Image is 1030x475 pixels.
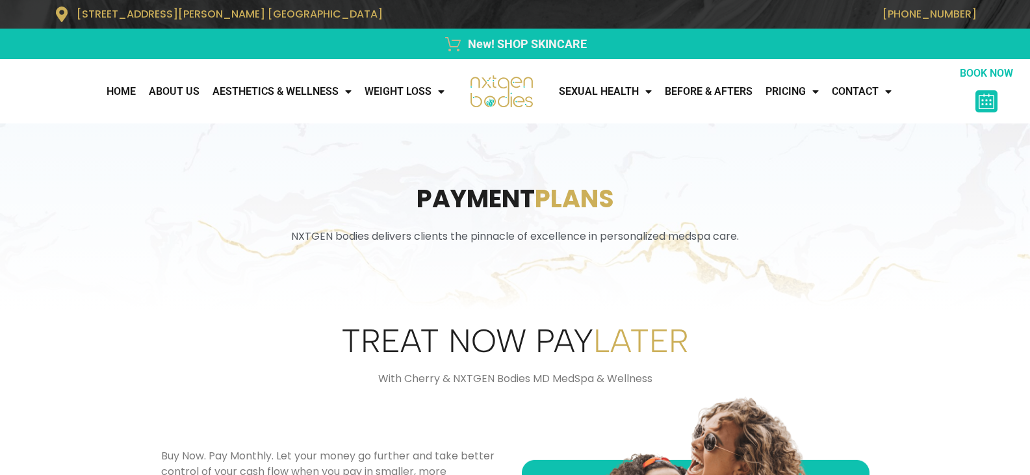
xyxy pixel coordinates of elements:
a: CONTACT [825,79,898,105]
a: New! SHOP SKINCARE [54,35,977,53]
p: BOOK NOW [957,66,1016,81]
a: About Us [142,79,206,105]
span: [STREET_ADDRESS][PERSON_NAME] [GEOGRAPHIC_DATA] [77,6,383,21]
p: With Cherry & NXTGEN Bodies MD MedSpa & Wellness [60,371,970,387]
a: Sexual Health [552,79,658,105]
a: Before & Afters [658,79,759,105]
a: Home [100,79,142,105]
span: Later [593,321,689,361]
nav: Menu [552,79,956,105]
h1: Payment [47,181,983,216]
a: AESTHETICS & WELLNESS [206,79,358,105]
h2: Treat Now Pay [60,324,970,358]
nav: Menu [6,79,451,105]
span: New! SHOP SKINCARE [465,35,587,53]
a: WEIGHT LOSS [358,79,451,105]
a: Pricing [759,79,825,105]
p: NXTGEN bodies delivers clients the pinnacle of excellence in personalized medspa care. [47,229,983,244]
p: [PHONE_NUMBER] [522,8,977,20]
span: Plans [535,181,614,216]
